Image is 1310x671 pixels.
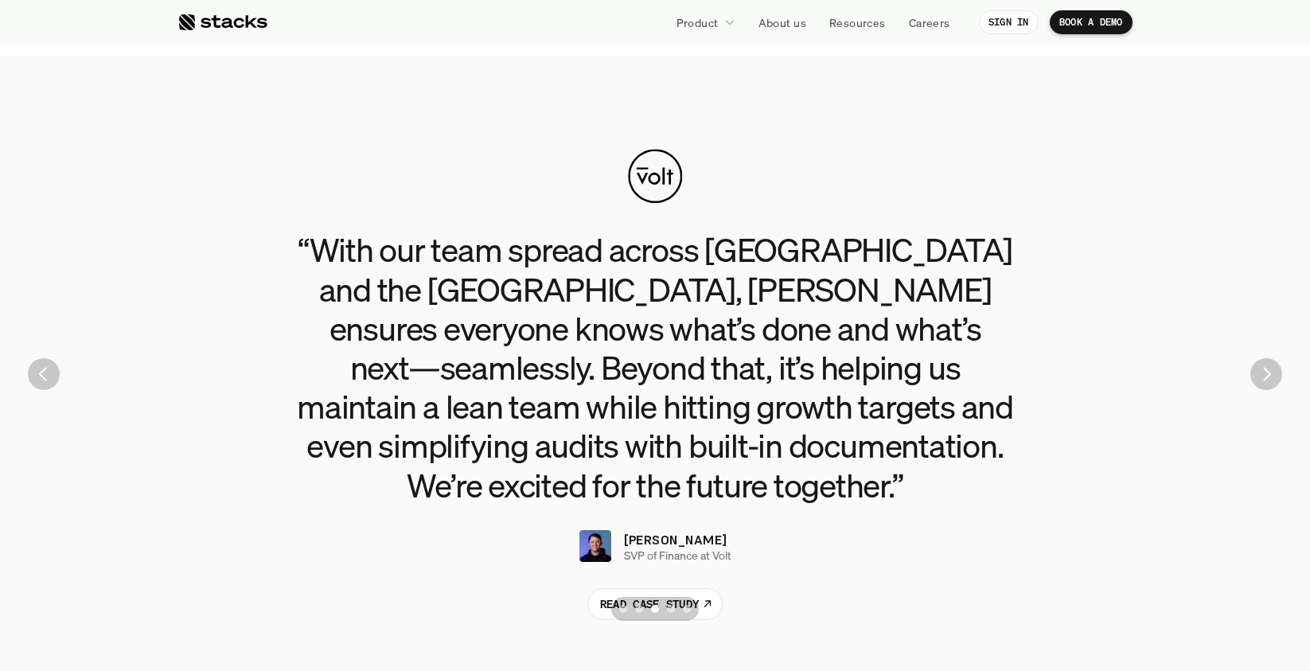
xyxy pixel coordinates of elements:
p: SVP of Finance at Volt [624,549,731,563]
button: Scroll to page 1 [611,597,631,621]
a: About us [749,8,816,37]
button: Scroll to page 2 [631,597,647,621]
a: Resources [820,8,895,37]
p: READ CASE STUDY [600,595,699,612]
p: SIGN IN [988,17,1029,28]
img: Next Arrow [1250,358,1282,390]
p: BOOK A DEMO [1059,17,1123,28]
h3: “With our team spread across [GEOGRAPHIC_DATA] and the [GEOGRAPHIC_DATA], [PERSON_NAME] ensures e... [297,230,1013,504]
button: Scroll to page 4 [663,597,679,621]
a: BOOK A DEMO [1050,10,1133,34]
button: Scroll to page 3 [647,597,663,621]
p: About us [758,14,806,31]
p: Resources [829,14,886,31]
button: Scroll to page 5 [679,597,699,621]
p: Careers [909,14,950,31]
a: Privacy Policy [188,303,258,314]
a: Careers [899,8,960,37]
p: Product [676,14,719,31]
a: SIGN IN [979,10,1039,34]
img: Back Arrow [28,358,60,390]
p: [PERSON_NAME] [624,530,727,549]
button: Next [1250,358,1282,390]
button: Previous [28,358,60,390]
